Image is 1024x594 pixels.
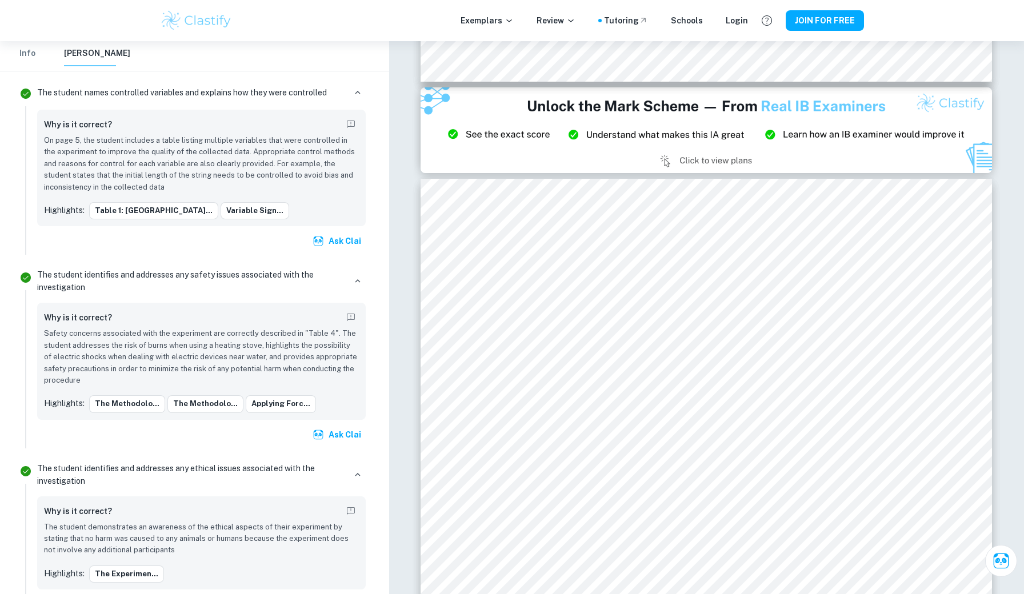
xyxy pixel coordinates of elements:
p: The student demonstrates an awareness of the ethical aspects of their experiment by stating that ... [44,521,359,556]
p: Highlights: [44,204,85,216]
p: The student identifies and addresses any ethical issues associated with the investigation [37,462,345,487]
button: Ask Clai [310,231,366,251]
a: Tutoring [604,14,648,27]
img: clai.svg [313,235,324,247]
p: The student identifies and addresses any safety issues associated with the investigation [37,268,345,294]
button: Applying forc... [246,395,316,412]
button: JOIN FOR FREE [786,10,864,31]
p: Highlights: [44,397,85,410]
button: The experimen... [89,565,164,583]
button: Variable Sign... [221,202,289,219]
img: clai.svg [313,429,324,440]
img: Clastify logo [160,9,233,32]
button: Report mistake/confusion [343,503,359,519]
h6: Why is it correct? [44,311,112,324]
a: Login [726,14,748,27]
p: On page 5, the student includes a table listing multiple variables that were controlled in the ex... [44,135,359,193]
button: Report mistake/confusion [343,117,359,133]
button: [PERSON_NAME] [64,41,130,66]
button: Ask Clai [310,424,366,445]
p: The student names controlled variables and explains how they were controlled [37,86,327,99]
p: Safety concerns associated with the experiment are correctly described in "Table 4". The student ... [44,328,359,386]
img: Ad [421,87,992,173]
svg: Correct [19,87,33,101]
p: Review [537,14,575,27]
button: Report mistake/confusion [343,310,359,326]
button: Info [14,41,41,66]
button: Table 1: [GEOGRAPHIC_DATA]... [89,202,218,219]
svg: Correct [19,271,33,284]
h6: Why is it correct? [44,118,112,131]
button: Help and Feedback [757,11,777,30]
a: Schools [671,14,703,27]
button: The methodolo... [167,395,243,412]
h6: Why is it correct? [44,505,112,517]
button: The methodolo... [89,395,165,412]
button: Ask Clai [985,545,1017,577]
p: Highlights: [44,567,85,580]
svg: Correct [19,464,33,478]
p: Exemplars [461,14,514,27]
